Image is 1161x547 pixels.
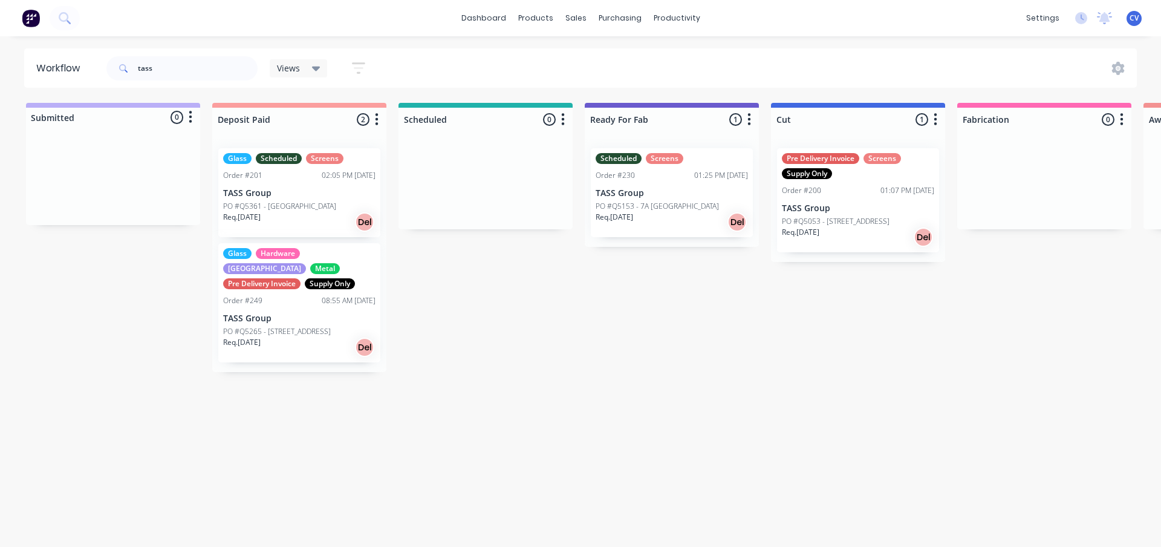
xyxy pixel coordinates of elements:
div: Pre Delivery InvoiceScreensSupply OnlyOrder #20001:07 PM [DATE]TASS GroupPO #Q5053 - [STREET_ADDR... [777,148,939,252]
div: Order #249 [223,295,262,306]
p: TASS Group [223,313,376,324]
div: settings [1020,9,1065,27]
img: Factory [22,9,40,27]
div: 02:05 PM [DATE] [322,170,376,181]
div: Scheduled [596,153,642,164]
div: Order #201 [223,170,262,181]
div: 01:25 PM [DATE] [694,170,748,181]
div: products [512,9,559,27]
div: Order #200 [782,185,821,196]
div: Scheduled [256,153,302,164]
div: Del [914,228,933,247]
div: GlassHardware[GEOGRAPHIC_DATA]MetalPre Delivery InvoiceSupply OnlyOrder #24908:55 AM [DATE]TASS G... [218,243,380,362]
div: GlassScheduledScreensOrder #20102:05 PM [DATE]TASS GroupPO #Q5361 - [GEOGRAPHIC_DATA]Req.[DATE]Del [218,148,380,237]
div: Supply Only [782,168,832,179]
input: Search for orders... [138,56,258,80]
div: Screens [306,153,343,164]
div: 01:07 PM [DATE] [880,185,934,196]
div: Metal [310,263,340,274]
span: CV [1130,13,1139,24]
div: Glass [223,153,252,164]
div: sales [559,9,593,27]
div: ScheduledScreensOrder #23001:25 PM [DATE]TASS GroupPO #Q5153 - 7A [GEOGRAPHIC_DATA]Req.[DATE]Del [591,148,753,237]
div: Pre Delivery Invoice [782,153,859,164]
div: Order #230 [596,170,635,181]
p: Req. [DATE] [223,337,261,348]
p: PO #Q5361 - [GEOGRAPHIC_DATA] [223,201,336,212]
div: Hardware [256,248,300,259]
div: 08:55 AM [DATE] [322,295,376,306]
div: Del [727,212,747,232]
div: purchasing [593,9,648,27]
p: PO #Q5265 - [STREET_ADDRESS] [223,326,331,337]
div: Glass [223,248,252,259]
div: Pre Delivery Invoice [223,278,301,289]
p: TASS Group [596,188,748,198]
p: Req. [DATE] [596,212,633,223]
div: Del [355,212,374,232]
div: Screens [646,153,683,164]
div: Del [355,338,374,357]
div: productivity [648,9,706,27]
a: dashboard [455,9,512,27]
div: Screens [863,153,901,164]
p: TASS Group [782,203,934,214]
p: Req. [DATE] [223,212,261,223]
div: [GEOGRAPHIC_DATA] [223,263,306,274]
div: Supply Only [305,278,355,289]
p: Req. [DATE] [782,227,819,238]
p: TASS Group [223,188,376,198]
p: PO #Q5053 - [STREET_ADDRESS] [782,216,889,227]
div: Workflow [36,61,86,76]
p: PO #Q5153 - 7A [GEOGRAPHIC_DATA] [596,201,719,212]
span: Views [277,62,300,74]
